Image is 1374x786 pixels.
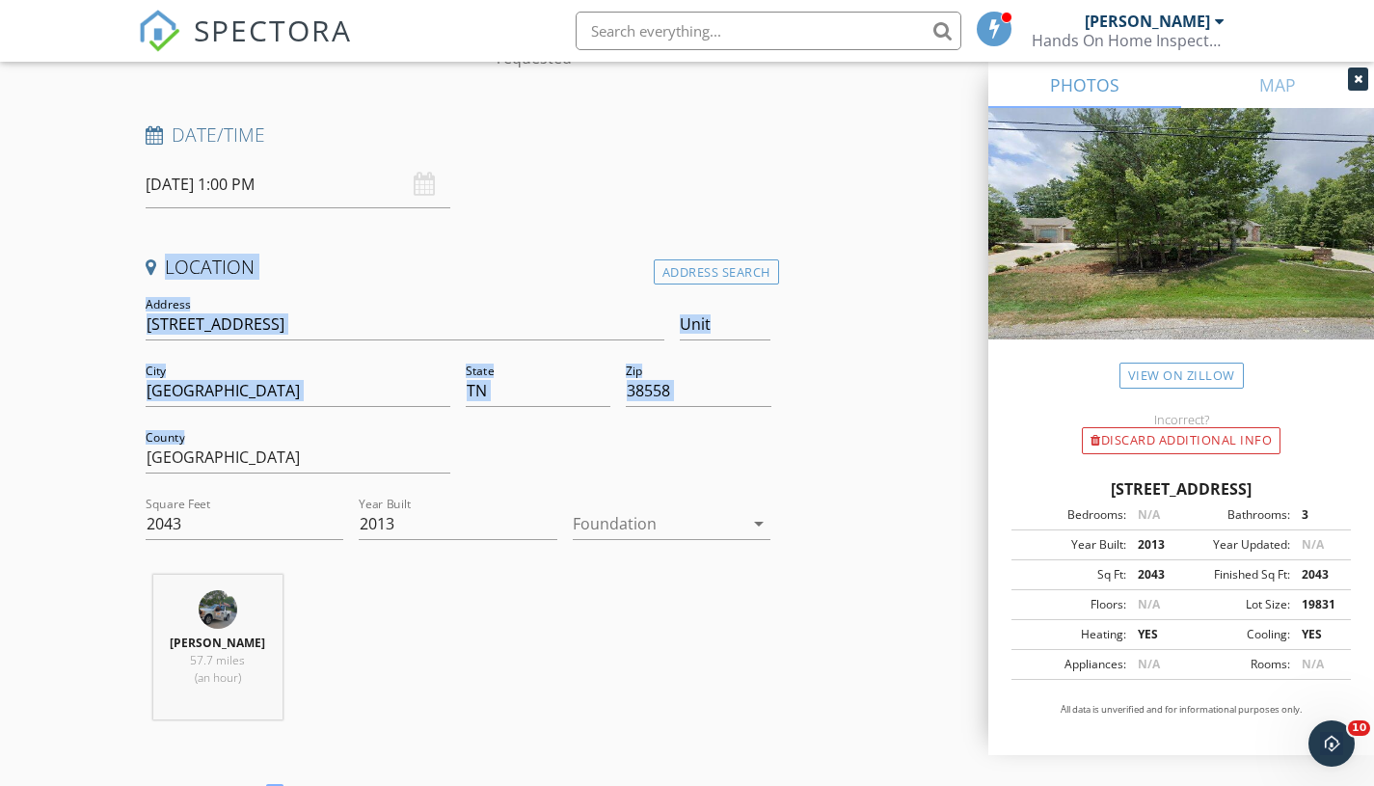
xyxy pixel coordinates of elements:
[1302,656,1324,672] span: N/A
[1126,626,1181,643] div: YES
[146,122,771,148] h4: Date/Time
[1181,506,1290,524] div: Bathrooms:
[1119,363,1244,389] a: View on Zillow
[1017,536,1126,554] div: Year Built:
[1085,12,1210,31] div: [PERSON_NAME]
[194,10,352,50] span: SPECTORA
[576,12,961,50] input: Search everything...
[1290,566,1345,583] div: 2043
[199,590,237,629] img: 289011403_988374151840099_4045103023318483706_n.jpg
[747,512,770,535] i: arrow_drop_down
[1181,62,1374,108] a: MAP
[497,29,771,68] label: [PERSON_NAME] specifically requested
[1011,477,1351,501] div: [STREET_ADDRESS]
[1017,626,1126,643] div: Heating:
[1017,506,1126,524] div: Bedrooms:
[1011,703,1351,717] p: All data is unverified and for informational purposes only.
[1017,566,1126,583] div: Sq Ft:
[1138,596,1160,612] span: N/A
[138,26,352,67] a: SPECTORA
[1181,626,1290,643] div: Cooling:
[195,669,241,686] span: (an hour)
[1126,536,1181,554] div: 2013
[1290,596,1345,613] div: 19831
[1126,566,1181,583] div: 2043
[988,412,1374,427] div: Incorrect?
[988,62,1181,108] a: PHOTOS
[1308,720,1355,767] iframe: Intercom live chat
[146,255,771,280] h4: Location
[1138,506,1160,523] span: N/A
[1290,506,1345,524] div: 3
[170,635,265,651] strong: [PERSON_NAME]
[1138,656,1160,672] span: N/A
[654,259,779,285] div: Address Search
[190,652,245,668] span: 57.7 miles
[1181,596,1290,613] div: Lot Size:
[1082,427,1280,454] div: Discard Additional info
[1348,720,1370,736] span: 10
[1290,626,1345,643] div: YES
[1302,536,1324,553] span: N/A
[1017,656,1126,673] div: Appliances:
[138,10,180,52] img: The Best Home Inspection Software - Spectora
[1181,536,1290,554] div: Year Updated:
[1181,656,1290,673] div: Rooms:
[1032,31,1225,50] div: Hands On Home Inspectors LLC
[146,161,451,208] input: Select date
[988,108,1374,386] img: streetview
[1017,596,1126,613] div: Floors:
[1181,566,1290,583] div: Finished Sq Ft:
